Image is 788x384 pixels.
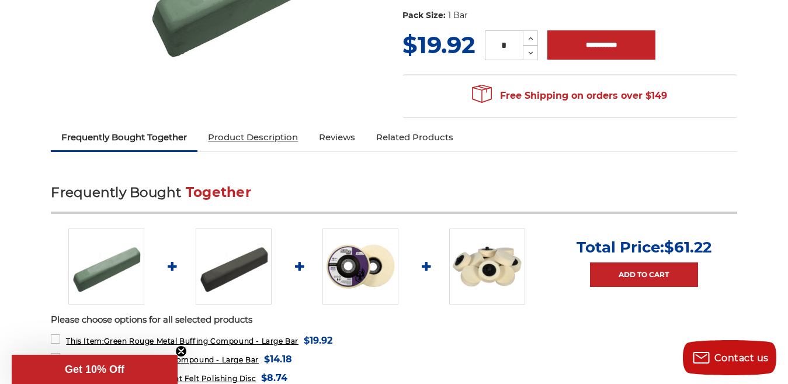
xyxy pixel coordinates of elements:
[66,337,298,345] span: Green Rouge Metal Buffing Compound - Large Bar
[51,184,181,200] span: Frequently Bought
[51,124,197,150] a: Frequently Bought Together
[68,229,144,305] img: Green Rouge Aluminum Buffing Compound
[402,9,446,22] dt: Pack Size:
[683,340,776,375] button: Contact us
[590,262,698,287] a: Add to Cart
[264,351,292,367] span: $14.18
[448,9,468,22] dd: 1 Bar
[186,184,251,200] span: Together
[51,313,737,327] p: Please choose options for all selected products
[577,238,711,257] p: Total Price:
[308,124,366,150] a: Reviews
[714,352,769,364] span: Contact us
[304,333,332,348] span: $19.92
[175,345,187,357] button: Close teaser
[12,355,178,384] div: Get 10% OffClose teaser
[197,124,308,150] a: Product Description
[402,30,475,59] span: $19.92
[472,84,667,108] span: Free Shipping on orders over $149
[366,124,464,150] a: Related Products
[664,238,711,257] span: $61.22
[66,337,104,345] strong: This Item:
[65,364,124,375] span: Get 10% Off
